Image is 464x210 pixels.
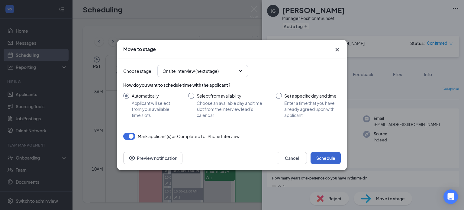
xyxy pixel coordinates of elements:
div: How do you want to schedule time with the applicant? [123,82,341,88]
svg: Eye [128,154,136,162]
button: Cancel [277,152,307,164]
button: Schedule [311,152,341,164]
svg: Cross [333,46,341,53]
div: Open Intercom Messenger [443,189,458,204]
h3: Move to stage [123,46,156,53]
button: Close [333,46,341,53]
span: Mark applicant(s) as Completed for Phone Interview [138,133,240,140]
span: Choose stage : [123,68,153,74]
svg: ChevronDown [238,69,243,73]
button: Preview notificationEye [123,152,182,164]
